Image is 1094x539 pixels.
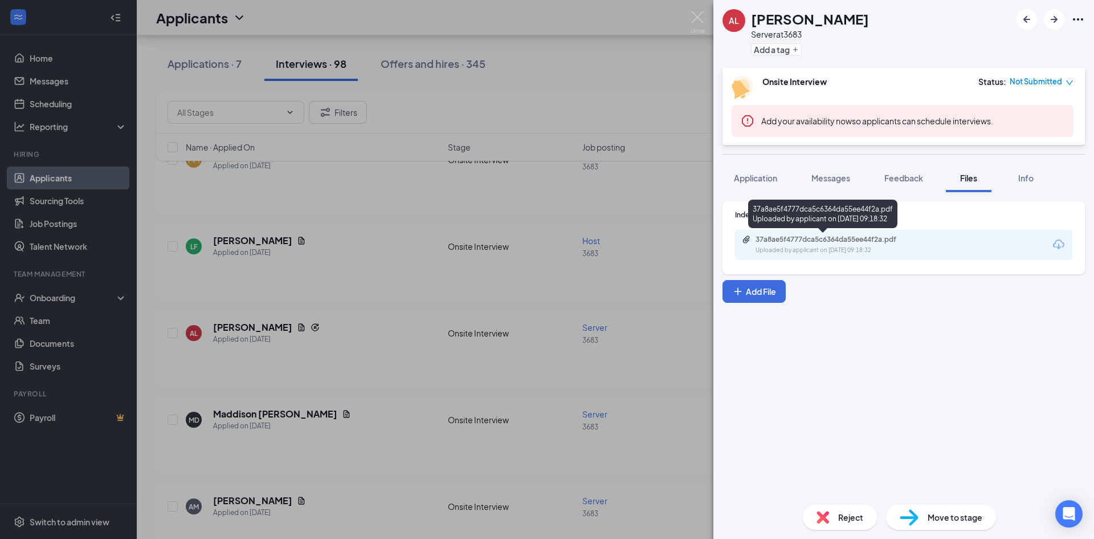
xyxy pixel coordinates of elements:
svg: Ellipses [1071,13,1085,26]
svg: Error [741,114,754,128]
span: Move to stage [928,511,982,524]
div: Status : [978,76,1006,87]
svg: ArrowLeftNew [1020,13,1034,26]
div: Indeed Resume [735,210,1072,220]
span: down [1066,79,1073,87]
span: Info [1018,173,1034,183]
div: Server at 3683 [751,29,869,40]
b: Onsite Interview [762,76,827,87]
div: Open Intercom Messenger [1055,500,1083,528]
svg: Paperclip [742,235,751,244]
svg: Plus [732,286,744,297]
div: 37a8ae5f4777dca5c6364da55ee44f2a.pdf Uploaded by applicant on [DATE] 09:18:32 [748,200,897,228]
span: Reject [838,511,863,524]
div: Uploaded by applicant on [DATE] 09:18:32 [756,246,926,255]
svg: Plus [792,46,799,53]
span: Application [734,173,777,183]
span: Feedback [884,173,923,183]
span: Not Submitted [1010,76,1062,87]
span: Messages [811,173,850,183]
span: Files [960,173,977,183]
button: ArrowLeftNew [1017,9,1037,30]
div: AL [729,15,739,26]
h1: [PERSON_NAME] [751,9,869,29]
svg: Download [1052,238,1066,252]
button: Add your availability now [761,115,852,127]
button: Add FilePlus [722,280,786,303]
a: Paperclip37a8ae5f4777dca5c6364da55ee44f2a.pdfUploaded by applicant on [DATE] 09:18:32 [742,235,926,255]
svg: ArrowRight [1047,13,1061,26]
div: 37a8ae5f4777dca5c6364da55ee44f2a.pdf [756,235,915,244]
span: so applicants can schedule interviews. [761,116,993,126]
button: PlusAdd a tag [751,43,802,55]
button: ArrowRight [1044,9,1064,30]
